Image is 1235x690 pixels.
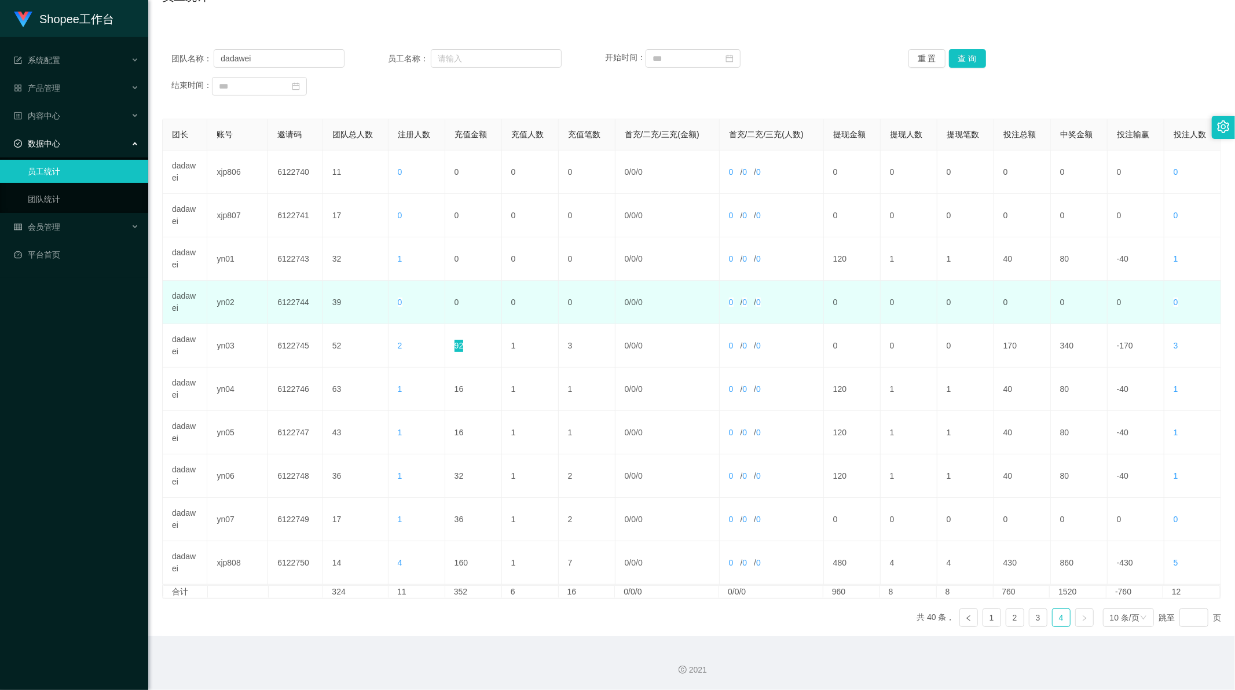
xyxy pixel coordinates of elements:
[631,384,636,394] span: 0
[937,237,994,281] td: 1
[1108,541,1164,585] td: -430
[39,1,114,38] h1: Shopee工作台
[445,586,502,598] td: 352
[398,341,402,350] span: 2
[268,541,323,585] td: 6122750
[268,151,323,194] td: 6122740
[638,471,643,480] span: 0
[937,411,994,454] td: 1
[625,558,629,567] span: 0
[881,411,937,454] td: 1
[1052,608,1071,627] li: 4
[756,254,761,263] span: 0
[638,211,643,220] span: 0
[729,211,734,220] span: 0
[172,130,188,139] span: 团长
[323,586,389,598] td: 324
[163,324,207,368] td: dadawei
[559,237,615,281] td: 0
[994,411,1051,454] td: 40
[268,281,323,324] td: 6122744
[638,254,643,263] span: 0
[268,498,323,541] td: 6122749
[163,237,207,281] td: dadawei
[163,281,207,324] td: dadawei
[615,541,720,585] td: / /
[729,130,804,139] span: 首充/二充/三充(人数)
[431,49,562,68] input: 请输入
[881,368,937,411] td: 1
[14,140,22,148] i: 图标: check-circle-o
[502,324,559,368] td: 1
[1108,411,1164,454] td: -40
[445,281,502,324] td: 0
[559,411,615,454] td: 1
[502,411,559,454] td: 1
[207,454,268,498] td: yn06
[756,298,761,307] span: 0
[445,368,502,411] td: 16
[994,281,1051,324] td: 0
[1174,211,1178,220] span: 0
[631,471,636,480] span: 0
[1174,515,1178,524] span: 0
[638,341,643,350] span: 0
[824,368,881,411] td: 120
[1117,130,1149,139] span: 投注输赢
[163,586,208,598] td: 合计
[1108,237,1164,281] td: -40
[323,541,389,585] td: 14
[445,541,502,585] td: 160
[502,454,559,498] td: 1
[937,281,994,324] td: 0
[824,324,881,368] td: 0
[756,515,761,524] span: 0
[14,14,114,23] a: Shopee工作台
[605,53,646,63] span: 开始时间：
[1029,608,1047,627] li: 3
[1051,151,1108,194] td: 0
[631,515,636,524] span: 0
[568,130,600,139] span: 充值笔数
[742,254,747,263] span: 0
[388,53,430,65] span: 员工名称：
[631,211,636,220] span: 0
[1051,368,1108,411] td: 80
[398,211,402,220] span: 0
[28,188,139,211] a: 团队统计
[207,498,268,541] td: yn07
[268,411,323,454] td: 6122747
[502,281,559,324] td: 0
[937,368,994,411] td: 1
[631,254,636,263] span: 0
[1174,298,1178,307] span: 0
[720,151,824,194] td: / /
[631,298,636,307] span: 0
[1108,151,1164,194] td: 0
[14,84,22,92] i: 图标: appstore-o
[1051,541,1108,585] td: 860
[445,194,502,237] td: 0
[937,498,994,541] td: 0
[207,411,268,454] td: yn05
[502,368,559,411] td: 1
[908,49,946,68] button: 重 置
[14,222,60,232] span: 会员管理
[268,194,323,237] td: 6122741
[1108,194,1164,237] td: 0
[615,151,720,194] td: / /
[638,515,643,524] span: 0
[1174,428,1178,437] span: 1
[207,237,268,281] td: yn01
[994,498,1051,541] td: 0
[502,151,559,194] td: 0
[824,237,881,281] td: 120
[445,498,502,541] td: 36
[1174,130,1206,139] span: 投注人数
[742,298,747,307] span: 0
[323,498,389,541] td: 17
[332,130,373,139] span: 团队总人数
[720,324,824,368] td: / /
[881,237,937,281] td: 1
[729,471,734,480] span: 0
